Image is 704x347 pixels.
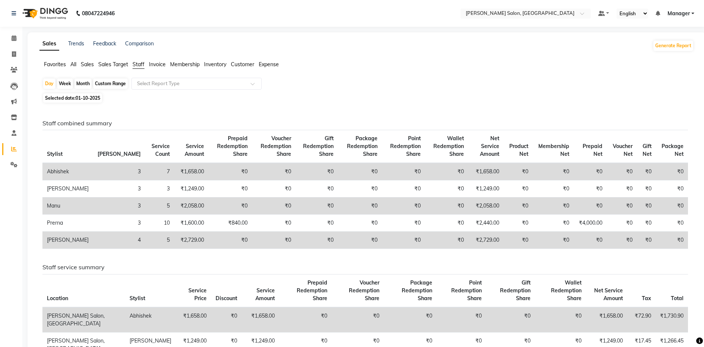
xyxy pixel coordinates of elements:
td: ₹0 [533,163,574,180]
td: ₹0 [296,180,338,197]
td: ₹0 [535,307,586,332]
a: Sales [39,37,59,51]
td: ₹2,058.00 [468,197,504,215]
span: Product Net [509,143,528,157]
b: 08047224946 [82,3,115,24]
td: ₹0 [607,163,637,180]
span: Package Redemption Share [402,279,432,302]
span: Invoice [149,61,166,68]
td: Prerna [42,215,93,232]
span: Net Service Amount [594,287,623,302]
td: ₹1,658.00 [242,307,279,332]
td: ₹2,058.00 [174,197,208,215]
td: ₹0 [533,215,574,232]
td: ₹1,600.00 [174,215,208,232]
span: Prepaid Redemption Share [297,279,327,302]
span: Service Amount [185,143,204,157]
td: ₹0 [504,232,533,249]
td: ₹0 [637,180,656,197]
td: ₹0 [338,197,382,215]
span: Discount [216,295,237,302]
span: Favorites [44,61,66,68]
td: ₹0 [332,307,384,332]
td: ₹0 [656,163,688,180]
td: ₹0 [338,163,382,180]
span: Service Amount [255,287,275,302]
td: ₹0 [574,197,607,215]
span: Total [671,295,684,302]
td: ₹0 [504,197,533,215]
td: ₹2,729.00 [468,232,504,249]
td: ₹0 [637,197,656,215]
td: ₹0 [208,232,252,249]
span: Gift Redemption Share [303,135,334,157]
td: 7 [145,163,174,180]
td: Manu [42,197,93,215]
td: ₹2,729.00 [174,232,208,249]
span: Staff [133,61,144,68]
td: ₹0 [533,232,574,249]
td: ₹0 [533,197,574,215]
td: ₹0 [425,163,468,180]
h6: Staff service summary [42,264,688,271]
span: 01-10-2025 [76,95,100,101]
td: ₹0 [338,180,382,197]
td: ₹0 [574,163,607,180]
td: 3 [93,215,145,232]
td: ₹2,440.00 [468,215,504,232]
td: ₹0 [574,180,607,197]
td: ₹0 [637,232,656,249]
span: Prepaid Redemption Share [217,135,248,157]
span: Point Redemption Share [451,279,482,302]
td: ₹0 [252,180,296,197]
td: ₹0 [656,180,688,197]
td: ₹0 [425,232,468,249]
span: Service Count [152,143,170,157]
span: Voucher Redemption Share [261,135,291,157]
td: ₹0 [574,232,607,249]
td: ₹0 [437,307,487,332]
span: Service Price [188,287,207,302]
td: ₹0 [211,307,242,332]
td: ₹0 [637,215,656,232]
td: ₹0 [425,180,468,197]
td: ₹1,730.90 [656,307,688,332]
td: ₹0 [486,307,535,332]
td: ₹0 [425,215,468,232]
td: [PERSON_NAME] Salon, [GEOGRAPHIC_DATA] [42,307,125,332]
td: ₹4,000.00 [574,215,607,232]
td: ₹72.90 [627,307,656,332]
a: Comparison [125,40,154,47]
td: ₹0 [382,215,425,232]
td: ₹0 [338,232,382,249]
td: ₹1,249.00 [174,180,208,197]
td: ₹0 [382,197,425,215]
td: ₹0 [425,197,468,215]
span: Wallet Redemption Share [433,135,464,157]
span: Net Service Amount [480,135,499,157]
td: ₹0 [252,232,296,249]
button: Generate Report [653,41,693,51]
a: Trends [68,40,84,47]
td: ₹0 [296,232,338,249]
span: Gift Redemption Share [500,279,531,302]
span: All [70,61,76,68]
td: 3 [93,163,145,180]
td: ₹0 [208,163,252,180]
td: ₹0 [252,215,296,232]
td: ₹0 [382,180,425,197]
td: ₹0 [656,197,688,215]
span: Prepaid Net [583,143,602,157]
td: [PERSON_NAME] [42,180,93,197]
td: ₹0 [656,232,688,249]
div: Week [57,78,73,89]
td: Abhishek [125,307,176,332]
td: ₹1,658.00 [468,163,504,180]
span: Voucher Redemption Share [349,279,379,302]
td: 5 [145,197,174,215]
span: Package Net [662,143,684,157]
span: Manager [668,10,690,17]
td: Abhishek [42,163,93,180]
span: Voucher Net [613,143,633,157]
td: ₹0 [607,197,637,215]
